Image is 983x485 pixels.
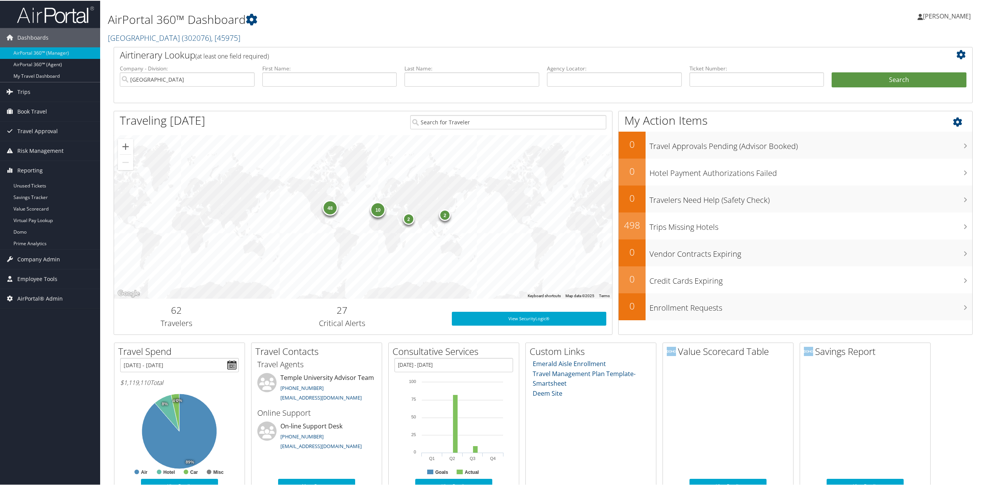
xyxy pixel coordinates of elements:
h1: My Action Items [619,112,972,128]
input: Search for Traveler [410,114,606,129]
span: Dashboards [17,27,49,47]
div: 2 [439,209,451,220]
h6: Total [120,378,239,386]
h3: Online Support [257,407,376,418]
div: 48 [322,199,338,215]
h2: Travel Spend [118,344,245,357]
img: Google [116,288,141,298]
h2: Consultative Services [393,344,519,357]
span: Map data ©2025 [565,293,594,297]
a: Open this area in Google Maps (opens a new window) [116,288,141,298]
h2: 62 [120,303,233,316]
a: 498Trips Missing Hotels [619,212,972,239]
tspan: 100 [409,378,416,383]
h3: Vendor Contracts Expiring [649,244,972,259]
span: Trips [17,82,30,101]
button: Zoom in [118,138,133,154]
h2: Airtinerary Lookup [120,48,895,61]
tspan: 75 [411,396,416,401]
label: Agency Locator: [547,64,682,72]
tspan: 8% [162,401,168,406]
div: 10 [371,201,386,216]
a: Emerald Aisle Enrollment [533,359,606,367]
a: 0Enrollment Requests [619,293,972,319]
text: Q3 [470,455,476,460]
span: (at least one field required) [195,51,269,60]
span: Employee Tools [17,269,57,288]
h3: Trips Missing Hotels [649,217,972,232]
tspan: 25 [411,431,416,436]
button: Zoom out [118,154,133,169]
a: 0Vendor Contracts Expiring [619,239,972,266]
span: ( 302076 ) [182,32,211,42]
span: Risk Management [17,140,64,160]
h2: 498 [619,218,646,231]
text: Actual [465,469,479,474]
a: 0Travelers Need Help (Safety Check) [619,185,972,212]
img: domo-logo.png [667,346,676,355]
h2: 0 [619,191,646,204]
tspan: 50 [411,414,416,418]
text: Hotel [163,469,175,474]
text: Air [141,469,148,474]
h3: Credit Cards Expiring [649,271,972,286]
text: Q4 [490,455,496,460]
label: First Name: [262,64,397,72]
a: 0Hotel Payment Authorizations Failed [619,158,972,185]
a: [PHONE_NUMBER] [280,432,324,439]
h1: AirPortal 360™ Dashboard [108,11,688,27]
img: domo-logo.png [804,346,813,355]
span: AirPortal® Admin [17,288,63,308]
span: [PERSON_NAME] [923,11,971,20]
a: [EMAIL_ADDRESS][DOMAIN_NAME] [280,442,362,449]
span: Book Travel [17,101,47,120]
h2: Custom Links [530,344,656,357]
a: Deem Site [533,388,562,397]
h3: Critical Alerts [244,317,440,328]
a: Terms (opens in new tab) [599,293,610,297]
text: Q1 [429,455,435,460]
tspan: 0 [414,449,416,453]
h3: Enrollment Requests [649,298,972,313]
h2: 0 [619,137,646,150]
tspan: 0% [176,398,182,402]
li: On-line Support Desk [253,421,380,452]
text: Q2 [450,455,455,460]
a: 0Travel Approvals Pending (Advisor Booked) [619,131,972,158]
h3: Hotel Payment Authorizations Failed [649,163,972,178]
h2: 0 [619,164,646,177]
button: Search [832,72,966,87]
img: airportal-logo.png [17,5,94,23]
h2: 0 [619,299,646,312]
a: [PHONE_NUMBER] [280,384,324,391]
label: Company - Division: [120,64,255,72]
tspan: 89% [186,459,194,464]
text: Goals [435,469,448,474]
span: $1,119,110 [120,378,150,386]
h2: 0 [619,245,646,258]
li: Temple University Advisor Team [253,372,380,404]
h3: Travelers [120,317,233,328]
h3: Travelers Need Help (Safety Check) [649,190,972,205]
h3: Travel Agents [257,358,376,369]
a: [PERSON_NAME] [918,4,978,27]
h2: Travel Contacts [255,344,382,357]
text: Car [190,469,198,474]
button: Keyboard shortcuts [528,293,561,298]
div: 2 [403,212,414,224]
a: 0Credit Cards Expiring [619,266,972,293]
tspan: 4% [173,398,179,403]
span: , [ 45975 ] [211,32,240,42]
h3: Travel Approvals Pending (Advisor Booked) [649,136,972,151]
span: Company Admin [17,249,60,268]
label: Ticket Number: [689,64,824,72]
h2: Value Scorecard Table [667,344,793,357]
h2: 27 [244,303,440,316]
label: Last Name: [404,64,539,72]
a: [GEOGRAPHIC_DATA] [108,32,240,42]
h2: 0 [619,272,646,285]
span: Travel Approval [17,121,58,140]
a: Travel Management Plan Template- Smartsheet [533,369,636,387]
h1: Traveling [DATE] [120,112,205,128]
a: View SecurityLogic® [452,311,606,325]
